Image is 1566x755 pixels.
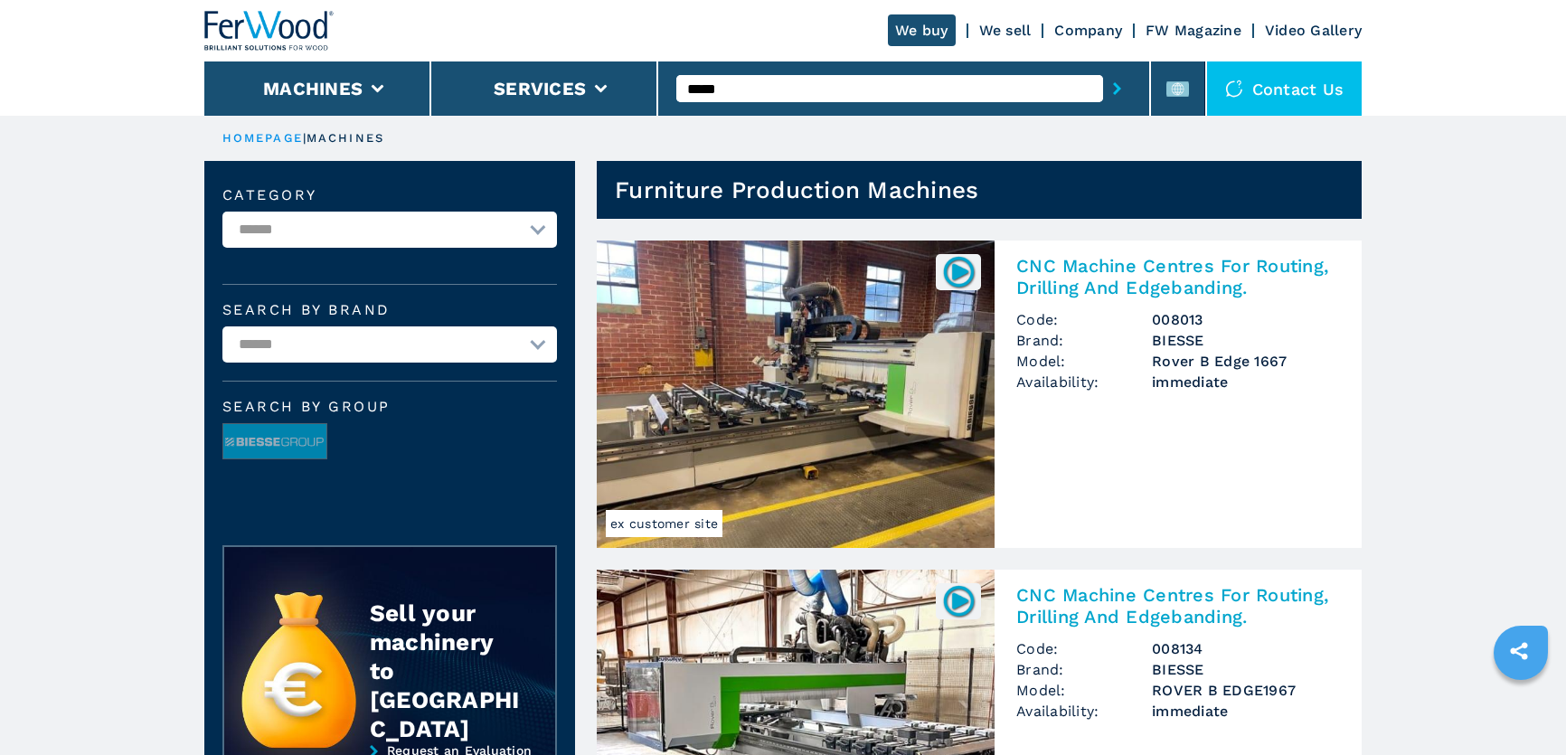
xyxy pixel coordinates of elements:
span: | [303,131,307,145]
label: Category [222,188,557,203]
h3: ROVER B EDGE1967 [1152,680,1340,701]
a: sharethis [1496,628,1542,674]
span: Search by group [222,400,557,414]
span: Availability: [1016,701,1152,722]
img: 008013 [941,254,976,289]
img: image [223,424,326,460]
div: Sell your machinery to [GEOGRAPHIC_DATA] [370,599,520,743]
button: Machines [263,78,363,99]
span: ex customer site [606,510,722,537]
a: FW Magazine [1146,22,1241,39]
span: Availability: [1016,372,1152,392]
a: HOMEPAGE [222,131,303,145]
h3: 008134 [1152,638,1340,659]
h3: BIESSE [1152,659,1340,680]
span: immediate [1152,701,1340,722]
span: Code: [1016,638,1152,659]
button: submit-button [1103,68,1131,109]
h3: 008013 [1152,309,1340,330]
a: Video Gallery [1265,22,1362,39]
span: Model: [1016,351,1152,372]
span: Code: [1016,309,1152,330]
span: Brand: [1016,659,1152,680]
h3: Rover B Edge 1667 [1152,351,1340,372]
span: Brand: [1016,330,1152,351]
label: Search by brand [222,303,557,317]
a: Company [1054,22,1122,39]
h2: CNC Machine Centres For Routing, Drilling And Edgebanding. [1016,584,1340,628]
a: We sell [979,22,1032,39]
img: CNC Machine Centres For Routing, Drilling And Edgebanding. BIESSE Rover B Edge 1667 [597,241,995,548]
h3: BIESSE [1152,330,1340,351]
img: Ferwood [204,11,335,51]
span: Model: [1016,680,1152,701]
a: CNC Machine Centres For Routing, Drilling And Edgebanding. BIESSE Rover B Edge 1667ex customer si... [597,241,1362,548]
span: immediate [1152,372,1340,392]
button: Services [494,78,586,99]
p: machines [307,130,384,146]
img: 008134 [941,583,976,618]
div: Contact us [1207,61,1363,116]
img: Contact us [1225,80,1243,98]
h2: CNC Machine Centres For Routing, Drilling And Edgebanding. [1016,255,1340,298]
a: We buy [888,14,956,46]
h1: Furniture Production Machines [615,175,978,204]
